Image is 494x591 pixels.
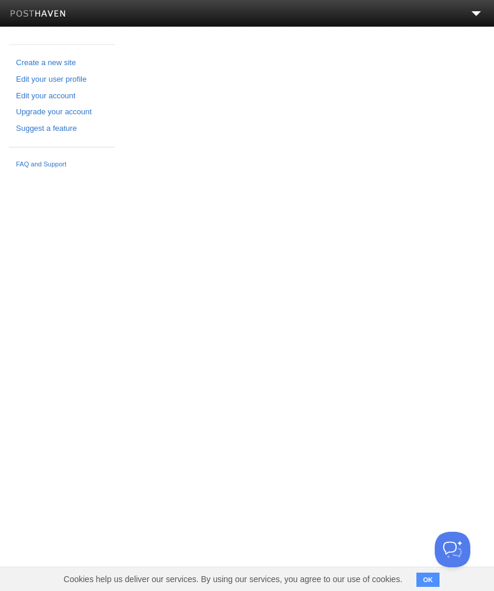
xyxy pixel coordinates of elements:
span: Cookies help us deliver our services. By using our services, you agree to our use of cookies. [52,567,414,591]
a: Edit your account [16,90,108,102]
a: Edit your user profile [16,73,108,86]
iframe: Help Scout Beacon - Open [435,532,470,567]
a: Create a new site [16,57,108,69]
a: Suggest a feature [16,123,108,135]
a: Upgrade your account [16,106,108,118]
img: Posthaven-bar [10,10,66,19]
a: FAQ and Support [16,159,108,170]
button: OK [416,573,440,587]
